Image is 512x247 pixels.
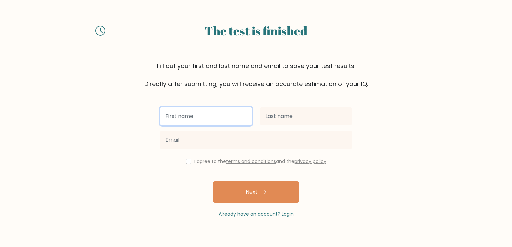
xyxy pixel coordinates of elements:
label: I agree to the and the [194,158,326,165]
input: Email [160,131,352,149]
a: Already have an account? Login [219,211,294,217]
input: Last name [260,107,352,125]
button: Next [213,181,299,203]
div: Fill out your first and last name and email to save your test results. Directly after submitting,... [36,61,476,88]
a: privacy policy [294,158,326,165]
a: terms and conditions [226,158,276,165]
div: The test is finished [113,22,399,40]
input: First name [160,107,252,125]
